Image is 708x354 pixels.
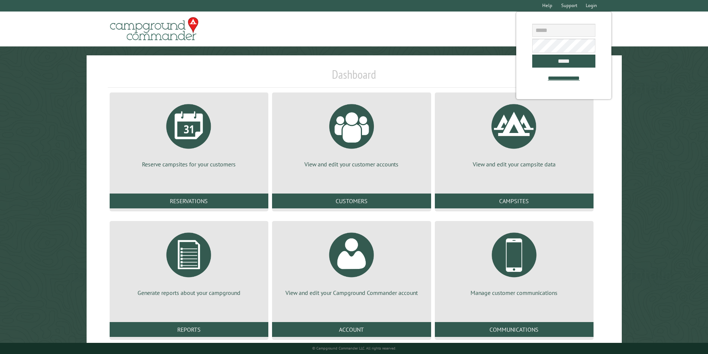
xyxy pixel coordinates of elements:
a: Account [272,322,431,337]
a: Reserve campsites for your customers [119,98,259,168]
a: Reservations [110,194,268,208]
a: Generate reports about your campground [119,227,259,297]
p: View and edit your customer accounts [281,160,422,168]
a: View and edit your Campground Commander account [281,227,422,297]
p: View and edit your campsite data [444,160,585,168]
a: View and edit your customer accounts [281,98,422,168]
p: Manage customer communications [444,289,585,297]
p: View and edit your Campground Commander account [281,289,422,297]
img: Campground Commander [108,14,201,43]
small: © Campground Commander LLC. All rights reserved. [312,346,396,351]
a: View and edit your campsite data [444,98,585,168]
p: Reserve campsites for your customers [119,160,259,168]
h1: Dashboard [108,67,601,88]
a: Customers [272,194,431,208]
a: Reports [110,322,268,337]
a: Manage customer communications [444,227,585,297]
p: Generate reports about your campground [119,289,259,297]
a: Campsites [435,194,594,208]
a: Communications [435,322,594,337]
